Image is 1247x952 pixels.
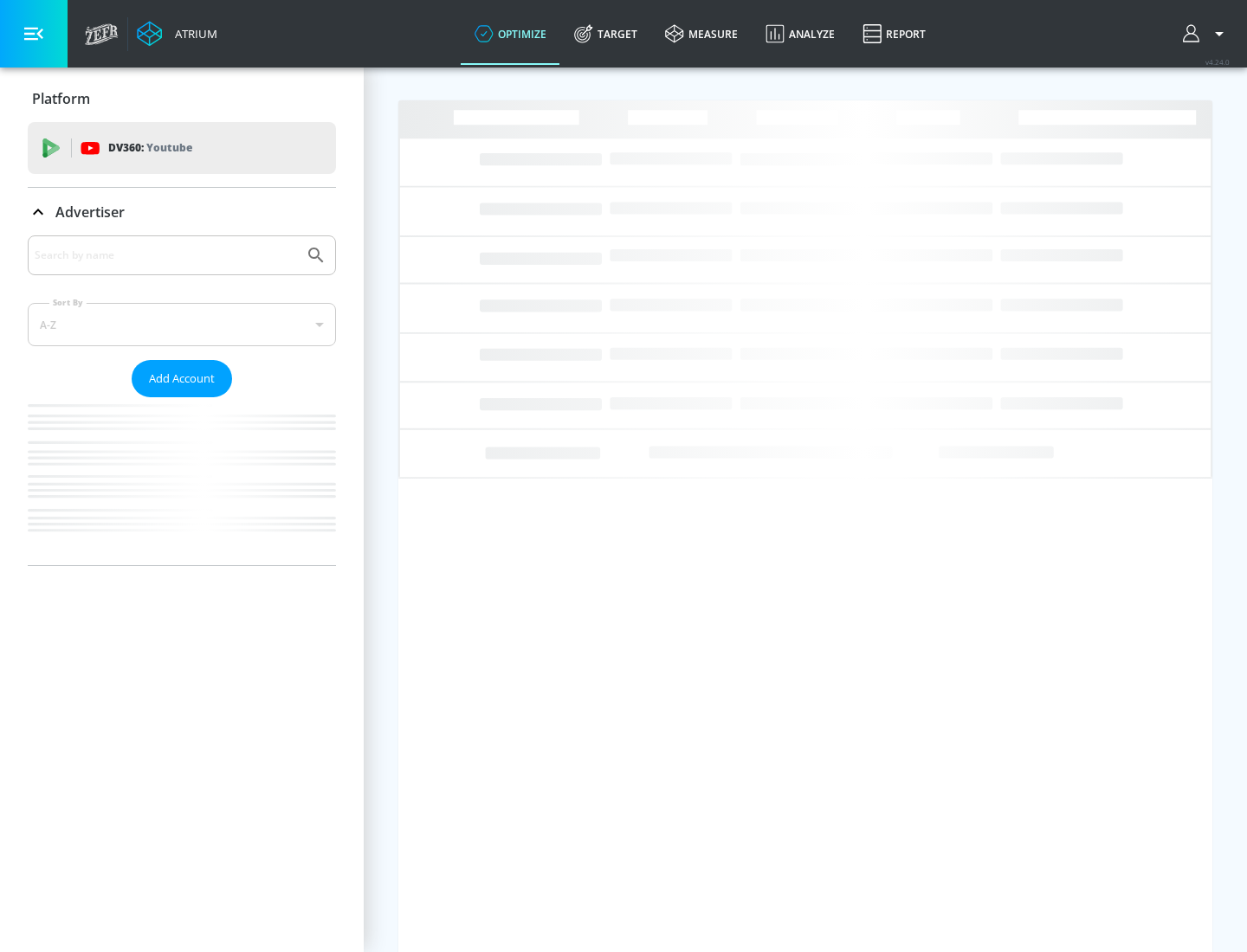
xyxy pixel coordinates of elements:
a: Analyze [752,3,849,65]
p: DV360: [108,138,192,158]
div: Atrium [168,26,217,42]
div: Advertiser [28,188,336,236]
p: Platform [32,89,90,108]
button: Add Account [132,360,232,397]
nav: list of Advertiser [28,397,336,565]
span: v 4.24.0 [1205,57,1230,67]
span: Add Account [149,369,215,389]
a: Report [849,3,940,65]
a: optimize [461,3,560,65]
div: Platform [28,74,336,123]
div: DV360: Youtube [28,122,336,174]
a: Atrium [137,21,217,47]
label: Sort By [49,297,87,308]
p: Youtube [146,138,192,157]
p: Advertiser [55,203,125,222]
div: A-Z [28,303,336,346]
input: Search by name [35,244,297,267]
div: Advertiser [28,235,336,565]
a: measure [651,3,752,65]
a: Target [560,3,651,65]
